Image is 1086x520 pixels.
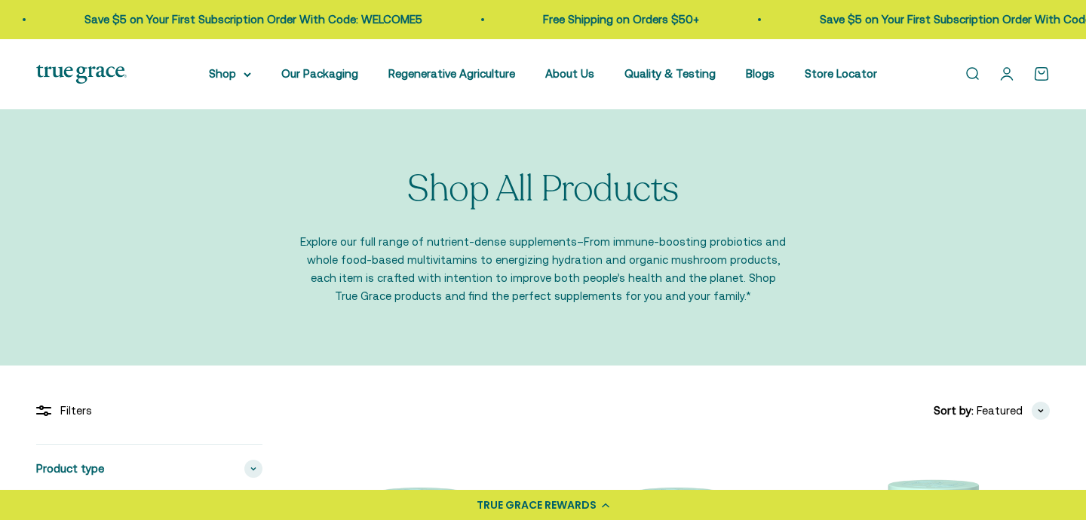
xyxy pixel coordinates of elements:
[545,67,594,80] a: About Us
[977,402,1050,420] button: Featured
[209,65,251,83] summary: Shop
[934,402,974,420] span: Sort by:
[281,67,358,80] a: Our Packaging
[746,67,775,80] a: Blogs
[298,233,788,305] p: Explore our full range of nutrient-dense supplements–From immune-boosting probiotics and whole fo...
[388,67,515,80] a: Regenerative Agriculture
[36,445,262,493] summary: Product type
[36,460,104,478] span: Product type
[407,170,679,210] p: Shop All Products
[36,402,262,420] div: Filters
[543,13,699,26] a: Free Shipping on Orders $50+
[624,67,716,80] a: Quality & Testing
[805,67,877,80] a: Store Locator
[477,497,597,513] div: TRUE GRACE REWARDS
[84,11,422,29] p: Save $5 on Your First Subscription Order With Code: WELCOME5
[977,402,1023,420] span: Featured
